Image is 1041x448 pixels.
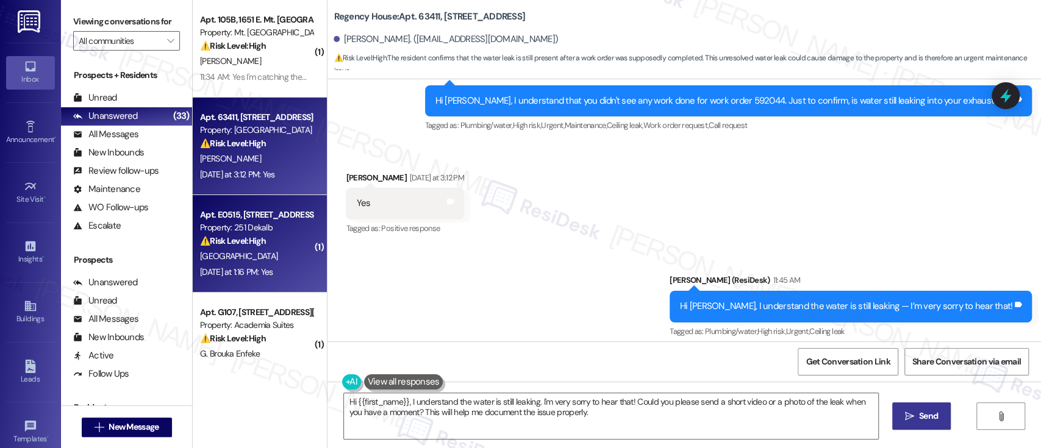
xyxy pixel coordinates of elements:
div: Review follow-ups [73,165,159,177]
i:  [996,411,1005,421]
b: Regency House: Apt. 63411, [STREET_ADDRESS] [334,10,525,23]
div: Apt. E0515, [STREET_ADDRESS] [200,208,313,221]
strong: ⚠️ Risk Level: High [200,235,266,246]
i:  [95,422,104,432]
strong: ⚠️ Risk Level: High [334,53,386,63]
div: New Inbounds [73,146,144,159]
div: Unread [73,91,117,104]
span: Maintenance , [565,120,607,130]
button: Send [892,402,951,430]
div: Unanswered [73,276,138,289]
span: Plumbing/water , [460,120,512,130]
span: Plumbing/water , [705,326,757,336]
span: • [42,253,44,261]
div: Tagged as: [425,116,1032,134]
a: Buildings [6,296,55,329]
div: Active [73,349,114,362]
div: 11:45 AM [770,274,800,286]
div: Hi [PERSON_NAME], I understand that you didn't see any work done for work order 592044. Just to c... [435,94,1013,107]
div: Property: 251 Dekalb [200,221,313,234]
strong: ⚠️ Risk Level: High [200,333,266,344]
span: [PERSON_NAME] [200,153,261,164]
button: Get Conversation Link [798,348,898,375]
div: [PERSON_NAME]. ([EMAIL_ADDRESS][DOMAIN_NAME]) [334,33,558,46]
a: Leads [6,356,55,389]
div: Prospects + Residents [61,69,192,82]
div: Follow Ups [73,368,129,380]
span: High risk , [757,326,786,336]
div: All Messages [73,128,138,141]
a: Insights • [6,236,55,269]
span: [GEOGRAPHIC_DATA] [200,251,277,261]
div: [DATE] at 3:12 PM: Yes [200,169,275,180]
div: Prospects [61,254,192,266]
span: • [54,133,56,142]
input: All communities [79,31,160,51]
a: Inbox [6,56,55,89]
button: Share Conversation via email [904,348,1029,375]
div: Residents [61,401,192,414]
label: Viewing conversations for [73,12,180,31]
span: Urgent , [786,326,809,336]
span: Ceiling leak , [607,120,643,130]
span: : The resident confirms that the water leak is still present after a work order was supposedly co... [334,52,1041,78]
div: Property: Mt. [GEOGRAPHIC_DATA] [200,26,313,39]
div: Yes [356,197,370,210]
div: Apt. 105B, 1651 E. Mt. [GEOGRAPHIC_DATA] [200,13,313,26]
strong: ⚠️ Risk Level: High [200,40,266,51]
div: Property: [GEOGRAPHIC_DATA] [200,124,313,137]
button: New Message [82,418,172,437]
span: Send [919,410,938,422]
div: Maintenance [73,183,140,196]
span: Positive response [381,223,440,233]
span: New Message [109,421,159,433]
div: New Inbounds [73,331,144,344]
div: Tagged as: [670,322,1032,340]
strong: ⚠️ Risk Level: High [200,138,266,149]
div: [PERSON_NAME] [346,171,464,188]
i:  [167,36,174,46]
div: [PERSON_NAME] (ResiDesk) [670,274,1032,291]
div: Apt. 63411, [STREET_ADDRESS] [200,111,313,124]
textarea: Hi {{first_name}}, I understand the water is still leaking. I'm very sorry to hear that! Could yo... [344,393,878,439]
span: [PERSON_NAME] [200,55,261,66]
div: Unanswered [73,110,138,123]
span: • [47,433,49,441]
span: • [44,193,46,202]
div: (33) [170,107,192,126]
i:  [905,411,914,421]
div: [DATE] at 3:12 PM [407,171,464,184]
div: Escalate [73,219,121,232]
span: G. Brouka Enfeke [200,348,260,359]
span: Ceiling leak [809,326,845,336]
div: Apt. G107, [STREET_ADDRESS][PERSON_NAME] [200,306,313,319]
div: [DATE] at 1:16 PM: Yes [200,266,273,277]
span: High risk , [513,120,542,130]
span: Work order request , [643,120,709,130]
span: Share Conversation via email [912,355,1021,368]
span: Get Conversation Link [806,355,890,368]
div: Hi [PERSON_NAME], I understand the water is still leaking — I’m very sorry to hear that! [680,300,1012,313]
div: Unread [73,294,117,307]
div: Property: Academia Suites [200,319,313,332]
a: Site Visit • [6,176,55,209]
div: WO Follow-ups [73,201,148,214]
div: All Messages [73,313,138,325]
span: Call request [709,120,747,130]
img: ResiDesk Logo [18,10,43,33]
div: Tagged as: [346,219,464,237]
span: Urgent , [541,120,564,130]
